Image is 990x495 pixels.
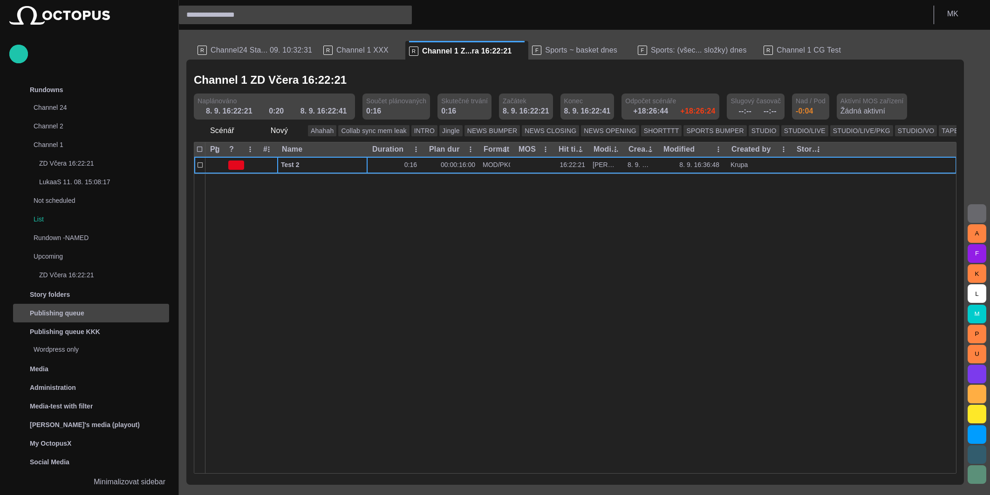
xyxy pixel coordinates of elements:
div: Pg [210,145,220,154]
div: 8. 9. 16:24:42 [628,161,655,169]
p: Rundown -NAMED [34,233,150,242]
span: Nad / Pod [796,96,826,106]
p: Publishing queue [30,308,84,318]
p: Channel 2 [34,121,150,131]
p: Administration [30,383,76,392]
p: Social Media [30,457,69,467]
div: 0:16 [441,106,456,117]
div: 8. 9. 16:22:41 [564,106,611,117]
span: Součet plánovaných [366,96,426,106]
span: Channel24 Sta... 09. 10:32:31 [211,46,312,55]
div: Duration [372,145,403,154]
div: -0:04 [796,106,813,117]
button: Created column menu [644,143,657,156]
button: NEWS BUMPER [464,125,520,136]
span: Channel 1 XXX [336,46,389,55]
div: Format [484,145,509,154]
button: ? column menu [244,143,257,156]
div: RChannel24 Sta... 09. 10:32:31 [194,41,320,60]
div: Modified by [594,145,620,154]
div: List [15,211,169,229]
div: ? [229,145,234,154]
div: FSports: (všec... složky) dnes [634,41,760,60]
div: Story locations [797,145,823,154]
button: NEWS OPENING [581,125,639,136]
p: Not scheduled [34,196,150,205]
button: MK [940,6,984,22]
span: Slugový časovač [731,96,781,106]
p: Wordpress only [34,345,169,354]
p: F [532,46,541,55]
button: Format column menu [499,143,512,156]
p: F [638,46,647,55]
div: 8. 9. 16:22:41 [300,106,351,117]
span: Channel 1 CG Test [777,46,841,55]
div: # [263,145,267,154]
button: Created by column menu [777,143,790,156]
p: R [409,47,418,56]
div: Media [9,360,169,378]
button: Pg column menu [210,143,223,156]
span: Odpočet scénáře [625,96,676,106]
div: 00:00:16:00 [428,161,475,169]
button: NEWS CLOSING [522,125,579,136]
button: TAPE 1 [939,125,967,136]
button: P [968,325,986,343]
div: Test 2 [281,157,364,174]
p: R [198,46,207,55]
button: Collab sync mem leak [338,125,409,136]
div: 0:20 [269,106,288,117]
p: Rundowns [30,85,63,94]
div: FSports ~ basket dnes [528,41,634,60]
img: Octopus News Room [9,6,110,25]
span: Channel 1 Z...ra 16:22:21 [422,47,512,56]
p: R [764,46,773,55]
p: LukaaS 11. 08. 15:08:17 [39,177,169,187]
div: 16:22:21 [558,161,585,169]
div: Created by [731,145,771,154]
button: INTRO [411,125,437,136]
div: Name [282,145,302,154]
p: My OctopusX [30,439,71,448]
div: Media-test with filter [9,397,169,415]
p: Channel 1 [34,140,150,149]
button: STUDIO/VO [895,125,937,136]
div: 0:16 [404,161,421,169]
span: Aktívní MOS zařízení [840,96,904,106]
button: L [968,284,986,303]
div: 0:16 [366,106,381,117]
div: RChannel 1 CG Test [760,41,858,60]
button: K [968,264,986,283]
button: MOS column menu [539,143,552,156]
div: LukaaS 11. 08. 15:08:17 [20,174,169,192]
span: Sports ~ basket dnes [545,46,617,55]
h2: Channel 1 ZD Včera 16:22:21 [194,74,347,87]
div: MOD/PKG [483,161,510,169]
span: Test 2 [281,161,364,169]
p: ZD Včera 16:22:21 [39,159,169,168]
div: RChannel 1 Z...ra 16:22:21 [405,41,528,60]
div: MOS [519,145,536,154]
button: STUDIO/LIVE/PKG [830,125,893,136]
p: R [323,46,333,55]
button: Minimalizovat sidebar [9,473,169,491]
span: Začátek [503,96,526,106]
div: Hit time [559,145,585,154]
p: Media [30,364,48,374]
div: Modified [663,145,695,154]
p: Minimalizovat sidebar [94,476,165,488]
span: Naplánováno [198,96,237,106]
p: [PERSON_NAME]'s media (playout) [30,420,140,429]
button: STUDIO/LIVE [781,125,828,136]
div: Krupa [731,161,751,169]
button: # column menu [262,143,275,156]
div: 8. 9. 16:36:48 [679,161,723,169]
button: Duration column menu [410,143,423,156]
button: Scénář [194,122,251,139]
button: M [968,305,986,323]
span: Skutečné trvání [441,96,488,106]
div: Martin Krupa (mkrupa) [593,161,620,169]
div: ZD Včera 16:22:21 [20,155,169,174]
div: [PERSON_NAME]'s media (playout) [9,415,169,434]
div: Created [628,145,655,154]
